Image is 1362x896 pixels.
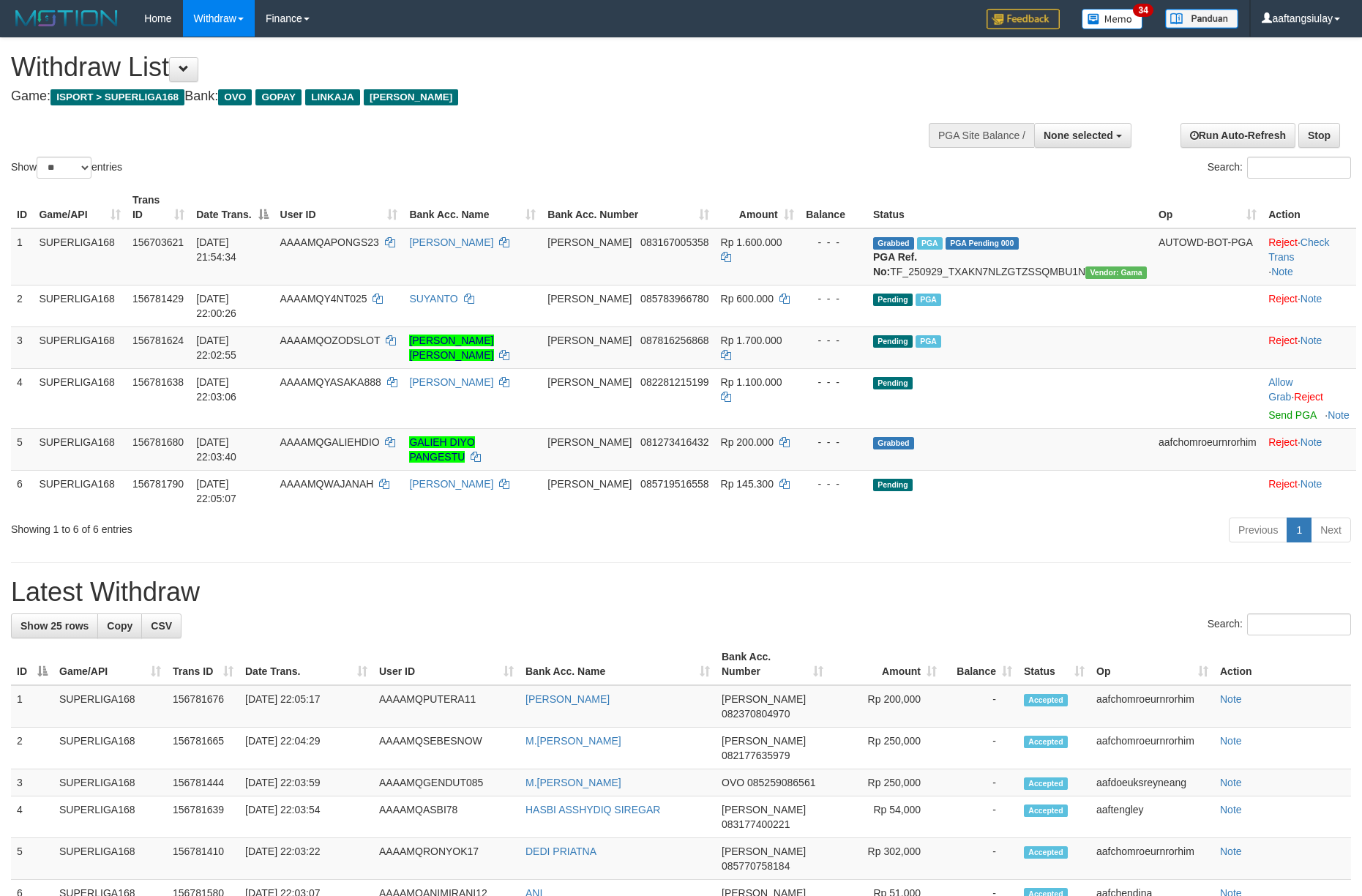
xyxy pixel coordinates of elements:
th: Trans ID: activate to sort column ascending [167,643,239,685]
th: Amount: activate to sort column ascending [715,187,800,228]
td: Rp 54,000 [829,796,943,838]
td: SUPERLIGA168 [33,228,127,285]
a: Note [1220,693,1242,705]
th: Bank Acc. Name: activate to sort column ascending [403,187,542,228]
td: SUPERLIGA168 [53,685,167,728]
td: [DATE] 22:05:17 [239,685,373,728]
td: 2 [11,285,33,326]
input: Search: [1247,157,1351,179]
td: aaftengley [1090,796,1214,838]
span: Pending [873,294,913,306]
a: Previous [1229,518,1287,542]
img: Feedback.jpg [987,9,1060,29]
a: Reject [1268,236,1298,248]
div: - - - [806,235,861,250]
span: Accepted [1024,736,1068,748]
span: [PERSON_NAME] [547,236,632,248]
th: Date Trans.: activate to sort column descending [190,187,274,228]
td: · [1262,285,1356,326]
div: - - - [806,477,861,491]
td: SUPERLIGA168 [33,428,127,470]
td: aafchomroeurnrorhim [1153,428,1262,470]
span: ISPORT > SUPERLIGA168 [50,89,184,105]
th: Game/API: activate to sort column ascending [53,643,167,685]
a: Reject [1268,478,1298,490]
td: aafchomroeurnrorhim [1090,728,1214,769]
input: Search: [1247,613,1351,635]
a: Run Auto-Refresh [1180,123,1295,148]
span: Copy 083167005358 to clipboard [640,236,708,248]
span: [PERSON_NAME] [364,89,458,105]
a: [PERSON_NAME] [409,376,493,388]
a: Note [1328,409,1350,421]
div: PGA Site Balance / [929,123,1034,148]
span: [DATE] 22:03:06 [196,376,236,403]
span: [DATE] 22:02:55 [196,335,236,361]
span: Pending [873,377,913,389]
span: [PERSON_NAME] [547,436,632,448]
a: Reject [1268,436,1298,448]
td: SUPERLIGA168 [53,769,167,796]
span: None selected [1044,130,1113,141]
td: AAAAMQPUTERA11 [373,685,520,728]
div: Showing 1 to 6 of 6 entries [11,516,556,537]
td: AAAAMQRONYOK17 [373,838,520,880]
a: Note [1220,845,1242,857]
a: Reject [1294,391,1323,403]
span: AAAAMQWAJANAH [280,478,374,490]
a: Reject [1268,335,1298,346]
td: 1 [11,228,33,285]
label: Show entries [11,157,122,179]
img: Button%20Memo.svg [1082,9,1143,29]
h1: Withdraw List [11,53,894,82]
label: Search: [1208,613,1351,635]
span: Accepted [1024,804,1068,817]
span: 156781790 [132,478,184,490]
span: CSV [151,620,172,632]
a: Note [1301,293,1322,305]
span: Grabbed [873,237,914,250]
th: Action [1262,187,1356,228]
span: Copy [107,620,132,632]
span: OVO [218,89,252,105]
td: SUPERLIGA168 [33,285,127,326]
span: [PERSON_NAME] [547,335,632,346]
th: Bank Acc. Number: activate to sort column ascending [716,643,829,685]
th: Trans ID: activate to sort column ascending [127,187,190,228]
span: [PERSON_NAME] [722,735,806,747]
span: Copy 081273416432 to clipboard [640,436,708,448]
th: Status [867,187,1153,228]
a: M.[PERSON_NAME] [525,735,621,747]
img: MOTION_logo.png [11,7,122,29]
a: Note [1271,266,1293,277]
a: M.[PERSON_NAME] [525,777,621,788]
td: [DATE] 22:03:59 [239,769,373,796]
span: Copy 085719516558 to clipboard [640,478,708,490]
button: None selected [1034,123,1131,148]
span: [DATE] 21:54:34 [196,236,236,263]
td: SUPERLIGA168 [53,838,167,880]
span: PGA Pending [946,237,1019,250]
td: 156781444 [167,769,239,796]
th: Balance [800,187,867,228]
span: Rp 1.700.000 [721,335,782,346]
span: [DATE] 22:05:07 [196,478,236,504]
a: Note [1301,335,1322,346]
span: Marked by aafandaneth [916,335,941,348]
span: Grabbed [873,437,914,449]
a: [PERSON_NAME] [409,478,493,490]
td: AAAAMQSEBESNOW [373,728,520,769]
a: [PERSON_NAME] [PERSON_NAME] [409,335,493,361]
select: Showentries [37,157,91,179]
span: Copy 085783966780 to clipboard [640,293,708,305]
td: SUPERLIGA168 [33,470,127,512]
td: - [943,838,1018,880]
a: 1 [1287,518,1312,542]
td: 1 [11,685,53,728]
span: 156781429 [132,293,184,305]
a: DEDI PRIATNA [525,845,596,857]
th: ID [11,187,33,228]
th: Game/API: activate to sort column ascending [33,187,127,228]
a: Show 25 rows [11,613,98,638]
td: 3 [11,326,33,368]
